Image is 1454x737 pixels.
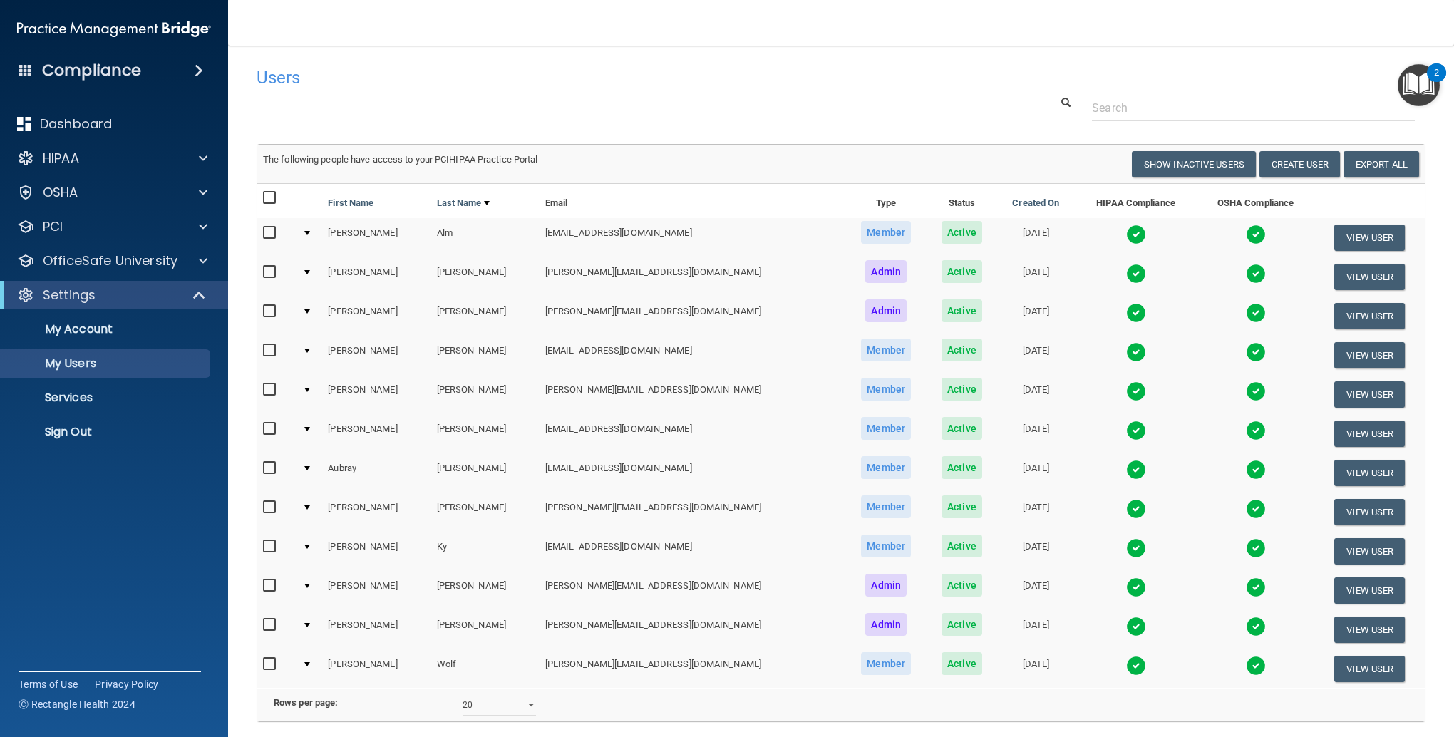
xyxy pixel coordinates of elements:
td: [EMAIL_ADDRESS][DOMAIN_NAME] [540,414,845,453]
img: tick.e7d51cea.svg [1246,656,1266,676]
p: Dashboard [40,115,112,133]
td: [DATE] [996,336,1075,375]
td: [DATE] [996,414,1075,453]
button: Show Inactive Users [1132,151,1256,177]
span: Ⓒ Rectangle Health 2024 [19,697,135,711]
img: tick.e7d51cea.svg [1126,342,1146,362]
span: Active [942,417,982,440]
span: Member [861,495,911,518]
td: [DATE] [996,218,1075,257]
p: HIPAA [43,150,79,167]
p: OfficeSafe University [43,252,177,269]
td: Ky [431,532,540,571]
a: Last Name [437,195,490,212]
button: Create User [1259,151,1340,177]
span: Admin [865,299,907,322]
img: tick.e7d51cea.svg [1126,538,1146,558]
img: tick.e7d51cea.svg [1246,303,1266,323]
div: 2 [1434,73,1439,91]
td: [PERSON_NAME][EMAIL_ADDRESS][DOMAIN_NAME] [540,493,845,532]
td: [PERSON_NAME][EMAIL_ADDRESS][DOMAIN_NAME] [540,610,845,649]
img: tick.e7d51cea.svg [1246,421,1266,440]
td: [PERSON_NAME] [431,610,540,649]
img: tick.e7d51cea.svg [1246,264,1266,284]
th: Type [845,184,927,218]
td: [EMAIL_ADDRESS][DOMAIN_NAME] [540,218,845,257]
a: OSHA [17,184,207,201]
button: View User [1334,342,1405,368]
button: View User [1334,499,1405,525]
button: Open Resource Center, 2 new notifications [1398,64,1440,106]
img: tick.e7d51cea.svg [1126,381,1146,401]
b: Rows per page: [274,697,338,708]
img: tick.e7d51cea.svg [1126,264,1146,284]
th: Status [927,184,997,218]
img: tick.e7d51cea.svg [1126,617,1146,636]
img: tick.e7d51cea.svg [1126,499,1146,519]
td: [DATE] [996,375,1075,414]
a: Created On [1012,195,1059,212]
button: View User [1334,538,1405,565]
span: Active [942,339,982,361]
p: PCI [43,218,63,235]
p: Settings [43,287,96,304]
a: First Name [328,195,373,212]
button: View User [1334,264,1405,290]
img: tick.e7d51cea.svg [1246,381,1266,401]
img: tick.e7d51cea.svg [1246,460,1266,480]
a: Terms of Use [19,677,78,691]
td: [PERSON_NAME] [322,610,430,649]
img: tick.e7d51cea.svg [1126,460,1146,480]
button: View User [1334,577,1405,604]
td: [PERSON_NAME] [431,257,540,297]
td: Alm [431,218,540,257]
td: [EMAIL_ADDRESS][DOMAIN_NAME] [540,453,845,493]
th: OSHA Compliance [1197,184,1315,218]
td: [PERSON_NAME] [431,414,540,453]
img: tick.e7d51cea.svg [1126,225,1146,244]
button: View User [1334,303,1405,329]
span: Member [861,652,911,675]
td: [EMAIL_ADDRESS][DOMAIN_NAME] [540,532,845,571]
span: Member [861,378,911,401]
span: Member [861,417,911,440]
td: [PERSON_NAME] [322,571,430,610]
p: Services [9,391,204,405]
td: [PERSON_NAME] [322,493,430,532]
img: tick.e7d51cea.svg [1246,342,1266,362]
span: Active [942,574,982,597]
span: Active [942,221,982,244]
span: Active [942,613,982,636]
button: View User [1334,617,1405,643]
span: Admin [865,574,907,597]
td: [DATE] [996,532,1075,571]
a: Export All [1344,151,1419,177]
td: [DATE] [996,649,1075,688]
p: My Account [9,322,204,336]
img: tick.e7d51cea.svg [1126,421,1146,440]
span: Active [942,378,982,401]
img: tick.e7d51cea.svg [1126,656,1146,676]
img: tick.e7d51cea.svg [1246,499,1266,519]
td: [PERSON_NAME] [431,336,540,375]
h4: Compliance [42,61,141,81]
td: [PERSON_NAME] [431,571,540,610]
a: Privacy Policy [95,677,159,691]
span: Member [861,535,911,557]
p: My Users [9,356,204,371]
td: [PERSON_NAME] [431,375,540,414]
td: [PERSON_NAME] [322,375,430,414]
img: PMB logo [17,15,211,43]
a: Settings [17,287,207,304]
td: [DATE] [996,610,1075,649]
td: [PERSON_NAME] [431,493,540,532]
span: Active [942,495,982,518]
td: [PERSON_NAME] [322,414,430,453]
a: PCI [17,218,207,235]
img: tick.e7d51cea.svg [1246,225,1266,244]
a: Dashboard [17,115,207,133]
td: [DATE] [996,571,1075,610]
span: Active [942,260,982,283]
h4: Users [257,68,929,87]
td: [PERSON_NAME] [322,218,430,257]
